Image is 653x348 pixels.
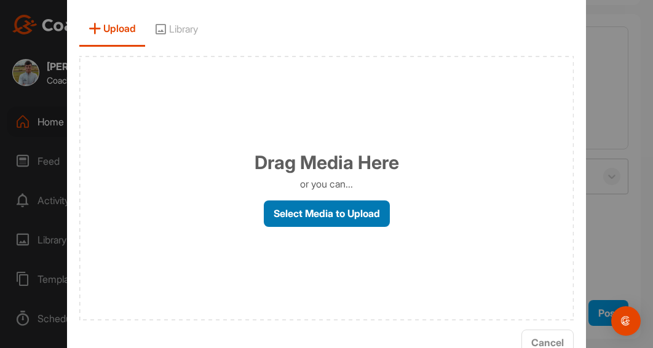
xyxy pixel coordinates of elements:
[300,176,353,191] p: or you can...
[255,149,399,176] h1: Drag Media Here
[611,306,641,336] div: Open Intercom Messenger
[145,12,207,47] span: Library
[264,200,390,227] label: Select Media to Upload
[79,12,145,47] span: Upload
